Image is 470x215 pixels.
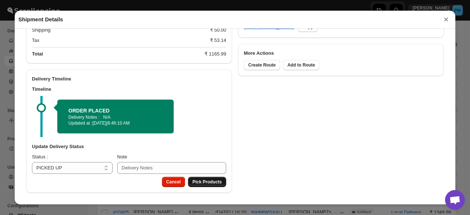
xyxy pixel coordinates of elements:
div: ₹ 53.14 [210,37,226,44]
p: Delivery Notes : [68,114,100,120]
div: Shipping [32,26,204,34]
span: [DATE] | 8:46:10 AM [93,121,130,126]
input: Delivery Notes [117,162,226,174]
button: × [441,14,452,25]
span: Create Route [248,62,276,68]
span: Pick Products [192,179,222,185]
div: Open chat [445,190,465,210]
button: Pick Products [188,177,226,187]
div: Tax [32,37,204,44]
h3: More Actions [244,50,438,57]
span: Note [117,154,127,160]
h2: Delivery Timeline [32,75,226,83]
span: Status : [32,154,48,160]
button: Create Route [244,60,280,70]
button: Cancel [162,177,185,187]
div: ₹ 50.00 [210,26,226,34]
button: Add to Route [283,60,319,70]
span: Cancel [166,179,181,185]
p: N/A [103,114,111,120]
h2: ORDER PLACED [68,107,163,114]
h3: Update Delivery Status [32,143,226,150]
span: Add to Route [288,62,315,68]
p: Updated at : [68,120,163,126]
b: Total [32,51,43,57]
h2: Shipment Details [18,16,63,23]
div: ₹ 1165.99 [205,50,226,58]
h3: Timeline [32,86,226,93]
